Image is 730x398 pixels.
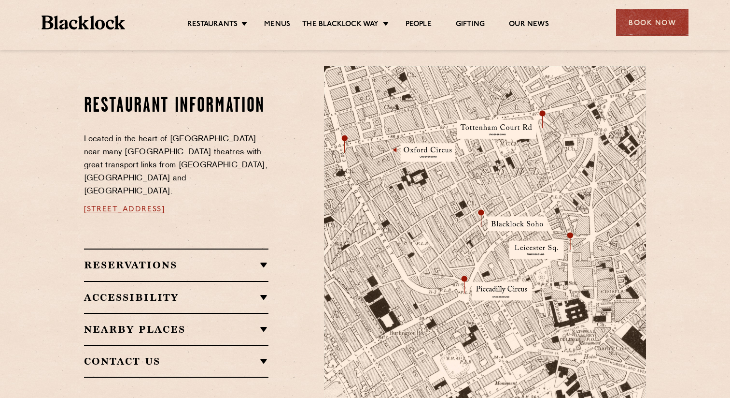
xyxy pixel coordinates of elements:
[42,15,125,29] img: BL_Textured_Logo-footer-cropped.svg
[302,20,379,30] a: The Blacklock Way
[84,206,165,213] a: [STREET_ADDRESS]
[84,259,269,271] h2: Reservations
[84,133,269,198] p: Located in the heart of [GEOGRAPHIC_DATA] near many [GEOGRAPHIC_DATA] theatres with great transpo...
[456,20,485,30] a: Gifting
[84,292,269,303] h2: Accessibility
[187,20,238,30] a: Restaurants
[84,324,269,335] h2: Nearby Places
[406,20,432,30] a: People
[84,94,269,118] h2: Restaurant information
[616,9,688,36] div: Book Now
[509,20,549,30] a: Our News
[84,355,269,367] h2: Contact Us
[264,20,290,30] a: Menus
